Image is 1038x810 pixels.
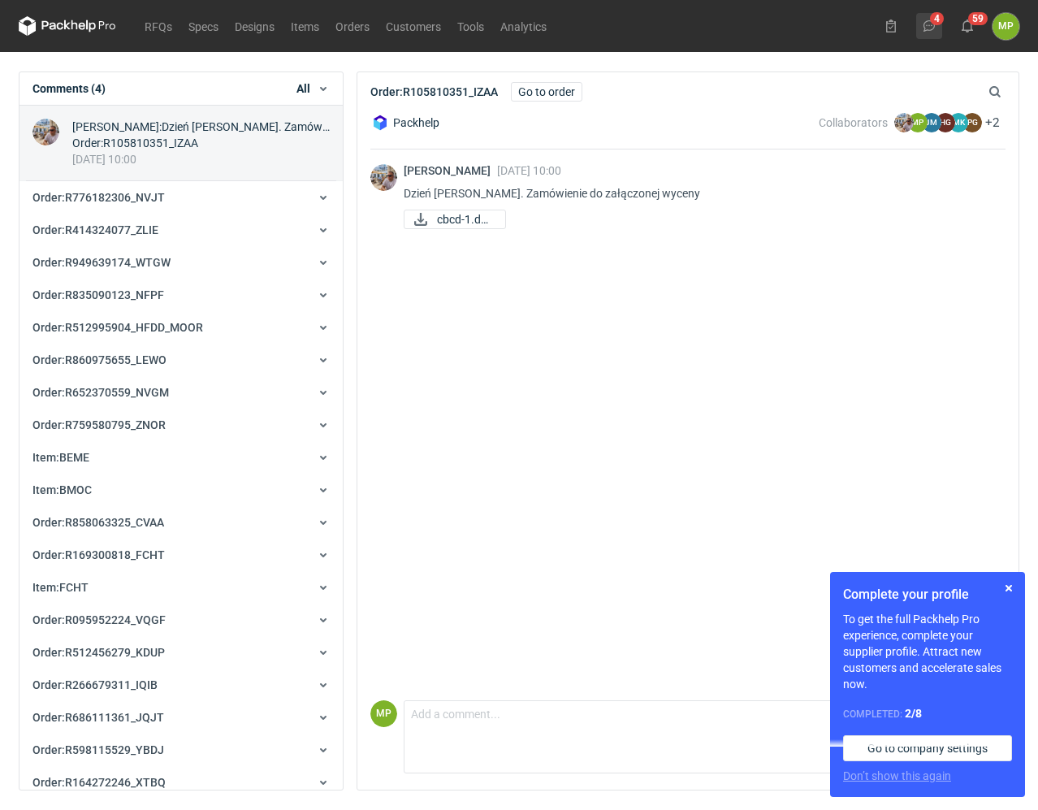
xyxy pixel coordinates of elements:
span: Order : R652370559_NVGM [32,386,169,399]
div: Magdalena Polakowska [370,700,397,727]
button: Order:R169300818_FCHT [19,539,343,571]
div: [PERSON_NAME] : Dzień [PERSON_NAME]. Zamówienie do załączonej wyceny [72,119,330,135]
span: Order : R776182306_NVJT [32,191,165,204]
button: Order:R686111361_JQJT [19,701,343,734]
div: Magdalena Polakowska [993,13,1019,40]
span: Order : R266679311_IQIB [32,678,158,691]
p: To get the full Packhelp Pro experience, complete your supplier profile. Attract new customers an... [843,611,1012,692]
button: Order:R512995904_HFDD_MOOR [19,311,343,344]
h1: Complete your profile [843,585,1012,604]
div: Completed: [843,705,1012,722]
svg: Packhelp Pro [19,16,116,36]
button: Order:R759580795_ZNOR [19,409,343,441]
p: Dzień [PERSON_NAME]. Zamówienie do załączonej wyceny [404,184,993,203]
button: Order:R095952224_VQGF [19,604,343,636]
span: Order : R835090123_NFPF [32,288,164,301]
a: Items [283,16,327,36]
button: Item:BMOC [19,474,343,506]
a: Designs [227,16,283,36]
span: Item : BEME [32,451,89,464]
span: Order : R512995904_HFDD_MOOR [32,321,203,334]
button: MP [993,13,1019,40]
span: Order : R598115529_YBDJ [32,743,164,756]
span: Item : BMOC [32,483,92,496]
span: Order : R414324077_ZLIE [32,223,158,236]
a: cbcd-1.docx [404,210,506,229]
img: Michał Palasek [370,164,397,191]
button: All [296,80,330,97]
button: 4 [916,13,942,39]
h2: Order : R105810351_IZAA [370,84,498,100]
a: Michał Palasek[PERSON_NAME]:Dzień [PERSON_NAME]. Zamówienie do załączonej wycenyOrder:R105810351_... [19,106,343,181]
figcaption: MK [949,113,968,132]
a: Orders [327,16,378,36]
span: Order : R512456279_KDUP [32,646,165,659]
input: Search [985,82,1037,102]
img: Packhelp [370,113,390,132]
span: Order : R095952224_VQGF [32,613,166,626]
div: Order : R105810351_IZAA [72,135,330,151]
a: Specs [180,16,227,36]
button: Order:R860975655_LEWO [19,344,343,376]
span: Order : R686111361_JQJT [32,711,164,724]
a: RFQs [136,16,180,36]
button: Order:R835090123_NFPF [19,279,343,311]
span: Order : R164272246_XTBQ [32,776,166,789]
figcaption: MP [908,113,928,132]
button: Order:R652370559_NVGM [19,376,343,409]
button: Don’t show this again [843,768,951,784]
span: Item : FCHT [32,581,89,594]
a: Go to order [511,82,582,102]
button: Order:R598115529_YBDJ [19,734,343,766]
span: [PERSON_NAME] [404,164,497,177]
button: Order:R776182306_NVJT [19,181,343,214]
strong: 2 / 8 [905,707,922,720]
img: Michał Palasek [32,119,59,145]
a: Customers [378,16,449,36]
button: +2 [985,115,1000,130]
a: Tools [449,16,492,36]
span: Order : R860975655_LEWO [32,353,167,366]
h1: Comments (4) [32,80,106,97]
div: Packhelp [370,113,439,132]
figcaption: MP [370,700,397,727]
span: [DATE] 10:00 [497,164,561,177]
a: Analytics [492,16,555,36]
button: Order:R414324077_ZLIE [19,214,343,246]
span: Collaborators [819,116,888,129]
figcaption: PG [962,113,982,132]
figcaption: HG [936,113,955,132]
figcaption: JM [922,113,941,132]
button: 59 [954,13,980,39]
a: Go to company settings [843,735,1012,761]
span: Order : R949639174_WTGW [32,256,171,269]
button: Skip for now [999,578,1019,598]
button: Order:R949639174_WTGW [19,246,343,279]
span: Order : R169300818_FCHT [32,548,165,561]
button: Order:R266679311_IQIB [19,669,343,701]
div: [DATE] 10:00 [72,151,330,167]
button: Order:R164272246_XTBQ [19,766,343,799]
span: Order : R759580795_ZNOR [32,418,166,431]
button: Item:FCHT [19,571,343,604]
button: Order:R512456279_KDUP [19,636,343,669]
span: Order : R858063325_CVAA [32,516,164,529]
button: Order:R858063325_CVAA [19,506,343,539]
span: cbcd-1.docx [437,210,492,228]
img: Michał Palasek [894,113,914,132]
span: All [296,80,310,97]
button: Item:BEME [19,441,343,474]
